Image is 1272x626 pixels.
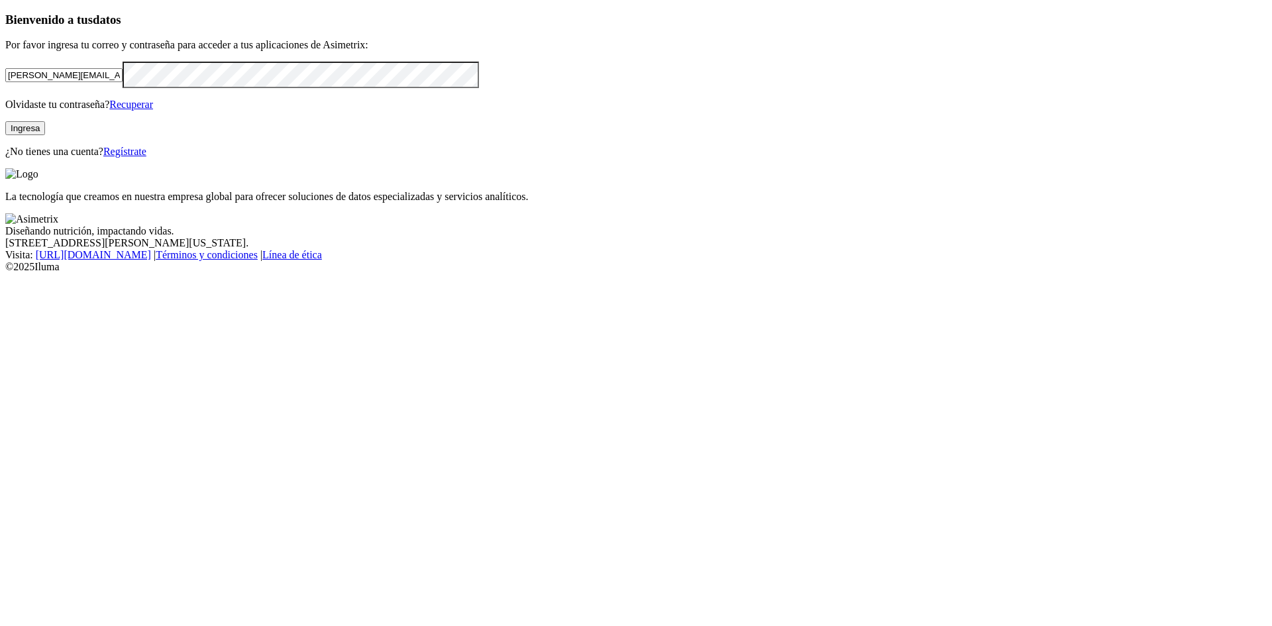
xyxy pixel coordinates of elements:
[5,39,1267,51] p: Por favor ingresa tu correo y contraseña para acceder a tus aplicaciones de Asimetrix:
[5,146,1267,158] p: ¿No tienes una cuenta?
[5,191,1267,203] p: La tecnología que creamos en nuestra empresa global para ofrecer soluciones de datos especializad...
[262,249,322,260] a: Línea de ética
[5,237,1267,249] div: [STREET_ADDRESS][PERSON_NAME][US_STATE].
[5,225,1267,237] div: Diseñando nutrición, impactando vidas.
[5,213,58,225] img: Asimetrix
[156,249,258,260] a: Términos y condiciones
[103,146,146,157] a: Regístrate
[5,99,1267,111] p: Olvidaste tu contraseña?
[5,249,1267,261] div: Visita : | |
[5,121,45,135] button: Ingresa
[5,13,1267,27] h3: Bienvenido a tus
[5,261,1267,273] div: © 2025 Iluma
[93,13,121,26] span: datos
[36,249,151,260] a: [URL][DOMAIN_NAME]
[5,168,38,180] img: Logo
[109,99,153,110] a: Recuperar
[5,68,123,82] input: Tu correo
